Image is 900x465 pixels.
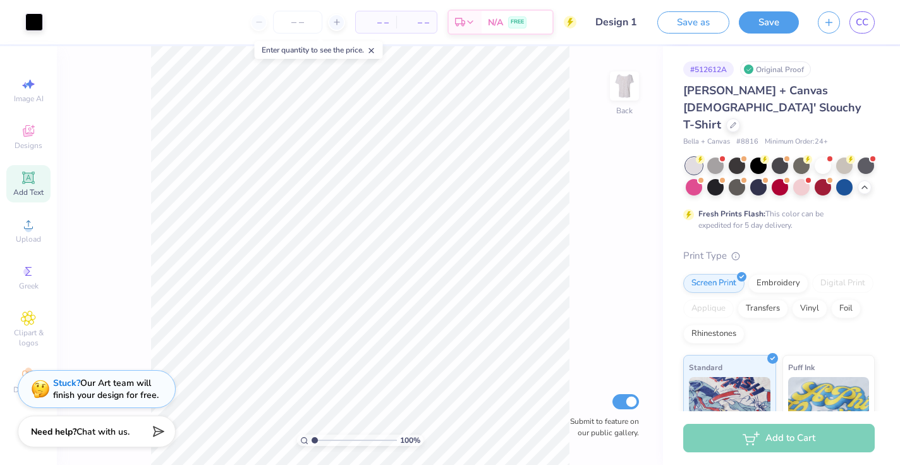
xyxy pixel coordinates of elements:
div: Rhinestones [683,325,745,344]
span: [PERSON_NAME] + Canvas [DEMOGRAPHIC_DATA]' Slouchy T-Shirt [683,83,861,132]
div: Applique [683,299,734,318]
span: Chat with us. [76,426,130,438]
span: – – [363,16,389,29]
span: Clipart & logos [6,328,51,348]
span: Bella + Canvas [683,137,730,147]
span: Minimum Order: 24 + [765,137,828,147]
div: Back [616,105,633,116]
div: This color can be expedited for 5 day delivery. [698,208,854,231]
button: Save as [657,11,729,34]
a: CC [849,11,875,34]
label: Submit to feature on our public gallery. [563,416,639,438]
div: Screen Print [683,274,745,293]
div: Vinyl [792,299,827,318]
span: Greek [19,281,39,291]
div: Original Proof [740,61,811,77]
span: 100 % [400,435,420,446]
span: CC [856,15,868,30]
input: Untitled Design [586,9,648,35]
span: N/A [488,16,503,29]
div: # 512612A [683,61,734,77]
span: Puff Ink [788,361,815,374]
div: Print Type [683,249,875,263]
span: Standard [689,361,722,374]
span: FREE [511,18,524,27]
strong: Fresh Prints Flash: [698,209,765,219]
div: Embroidery [748,274,808,293]
div: Enter quantity to see the price. [255,41,383,59]
span: Decorate [13,385,44,395]
span: Designs [15,140,42,151]
div: Foil [831,299,861,318]
div: Our Art team will finish your design for free. [53,377,159,401]
span: # 8816 [736,137,758,147]
strong: Need help? [31,426,76,438]
span: – – [404,16,429,29]
img: Back [612,73,637,99]
span: Upload [16,234,41,244]
button: Save [739,11,799,34]
span: Add Text [13,187,44,197]
img: Puff Ink [788,377,870,440]
div: Transfers [738,299,788,318]
div: Digital Print [812,274,873,293]
span: Image AI [14,94,44,104]
strong: Stuck? [53,377,80,389]
img: Standard [689,377,770,440]
input: – – [273,11,322,34]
